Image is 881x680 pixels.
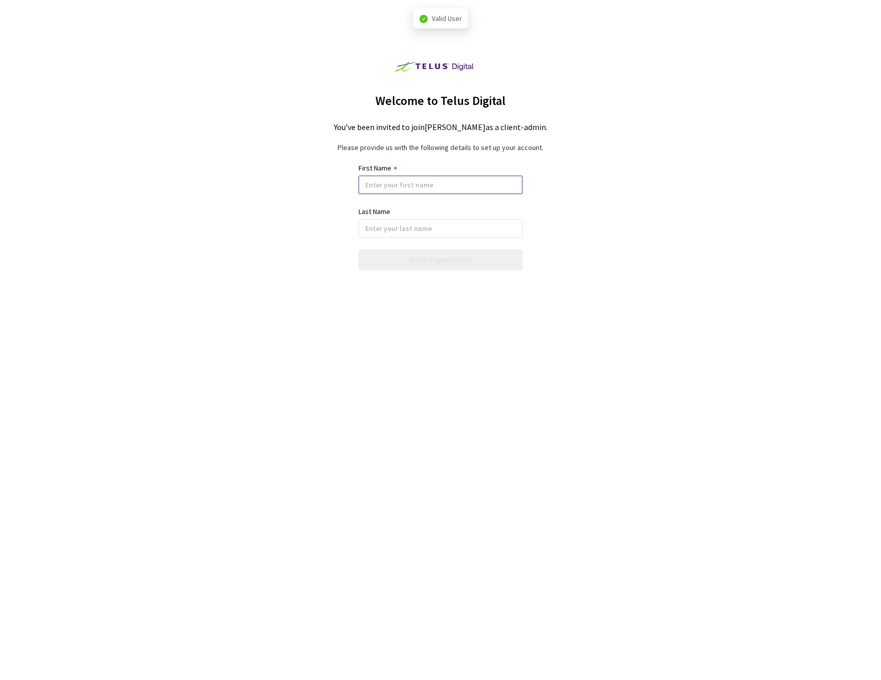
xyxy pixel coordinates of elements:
div: Welcome to Telus Digital [375,92,506,110]
input: Enter your last name [359,219,522,238]
div: First Name [359,162,391,174]
div: Last Name [359,206,390,217]
span: check-circle [419,15,428,23]
img: Telus Digital Logo [376,56,490,77]
div: You’ve been invited to join [PERSON_NAME] as a client-admin . [334,121,548,133]
span: Valid User [432,13,462,24]
input: Enter your first name [359,176,522,194]
div: Enter Organization [410,256,471,264]
div: Please provide us with the following details to set up your account. [338,143,543,152]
